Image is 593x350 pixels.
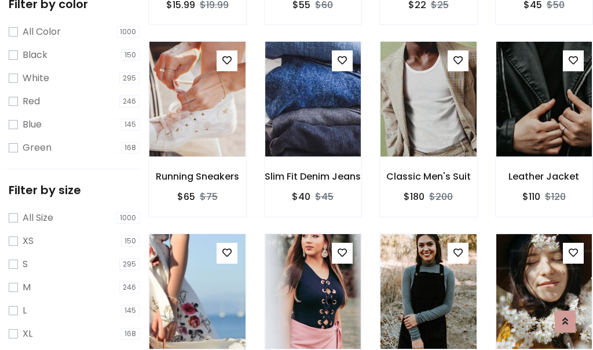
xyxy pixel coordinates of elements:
[404,191,424,202] h6: $180
[522,191,540,202] h6: $110
[119,282,140,293] span: 246
[23,48,47,62] label: Black
[200,190,218,203] del: $75
[496,171,593,182] h6: Leather Jacket
[121,142,140,154] span: 168
[23,234,34,248] label: XS
[116,212,140,224] span: 1000
[177,191,195,202] h6: $65
[23,141,52,155] label: Green
[23,211,53,225] label: All Size
[23,304,27,318] label: L
[429,190,453,203] del: $200
[119,72,140,84] span: 295
[121,49,140,61] span: 150
[23,327,32,341] label: XL
[265,171,362,182] h6: Slim Fit Denim Jeans
[119,258,140,270] span: 295
[121,305,140,316] span: 145
[23,257,28,271] label: S
[545,190,566,203] del: $120
[121,235,140,247] span: 150
[121,119,140,130] span: 145
[9,183,140,197] h5: Filter by size
[23,118,42,132] label: Blue
[23,71,49,85] label: White
[116,26,140,38] span: 1000
[119,96,140,107] span: 246
[23,25,61,39] label: All Color
[292,191,310,202] h6: $40
[380,171,477,182] h6: Classic Men's Suit
[315,190,334,203] del: $45
[121,328,140,340] span: 168
[23,94,40,108] label: Red
[149,171,246,182] h6: Running Sneakers
[23,280,31,294] label: M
